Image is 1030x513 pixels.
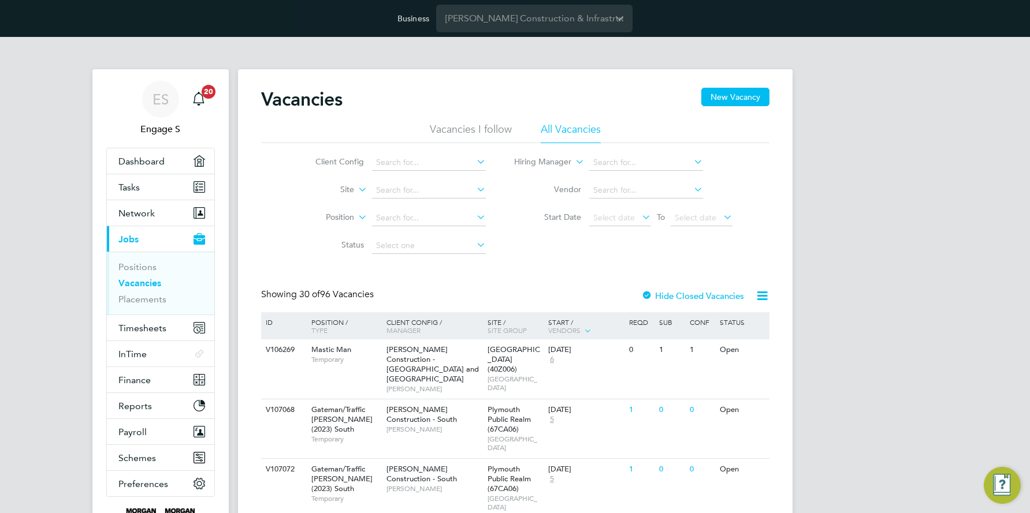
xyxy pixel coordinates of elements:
[485,312,545,340] div: Site /
[118,426,147,437] span: Payroll
[626,399,656,421] div: 1
[626,459,656,480] div: 1
[263,312,303,332] div: ID
[488,405,531,434] span: Plymouth Public Realm (67CA06)
[386,425,482,434] span: [PERSON_NAME]
[107,367,214,392] button: Finance
[311,405,373,434] span: Gateman/Traffic [PERSON_NAME] (2023) South
[118,156,165,167] span: Dashboard
[488,464,531,493] span: Plymouth Public Realm (67CA06)
[656,399,686,421] div: 0
[263,459,303,480] div: V107072
[548,405,623,415] div: [DATE]
[675,212,716,223] span: Select date
[984,467,1021,504] button: Engage Resource Center
[505,156,571,168] label: Hiring Manager
[118,323,166,334] span: Timesheets
[717,459,767,480] div: Open
[261,289,376,301] div: Showing
[717,399,767,421] div: Open
[687,459,717,480] div: 0
[107,341,214,366] button: InTime
[545,312,626,341] div: Start /
[187,81,210,118] a: 20
[488,325,527,335] span: Site Group
[548,355,556,365] span: 6
[386,405,457,424] span: [PERSON_NAME] Construction - South
[701,88,769,106] button: New Vacancy
[107,471,214,496] button: Preferences
[311,494,381,503] span: Temporary
[488,375,542,392] span: [GEOGRAPHIC_DATA]
[118,375,151,385] span: Finance
[488,435,542,452] span: [GEOGRAPHIC_DATA]
[372,182,486,199] input: Search for...
[386,484,482,493] span: [PERSON_NAME]
[593,212,635,223] span: Select date
[488,345,540,374] span: [GEOGRAPHIC_DATA] (40Z006)
[311,355,381,364] span: Temporary
[311,325,328,335] span: Type
[298,156,364,167] label: Client Config
[687,339,717,361] div: 1
[626,312,656,332] div: Reqd
[541,122,601,143] li: All Vacancies
[717,339,767,361] div: Open
[288,184,354,196] label: Site
[656,312,686,332] div: Sub
[311,464,373,493] span: Gateman/Traffic [PERSON_NAME] (2023) South
[202,85,215,99] span: 20
[397,13,429,24] label: Business
[386,464,457,484] span: [PERSON_NAME] Construction - South
[263,339,303,361] div: V106269
[384,312,485,340] div: Client Config /
[288,212,354,223] label: Position
[118,261,157,272] a: Positions
[107,226,214,252] button: Jobs
[626,339,656,361] div: 0
[118,182,140,193] span: Tasks
[372,238,486,254] input: Select one
[687,312,717,332] div: Conf
[118,278,161,289] a: Vacancies
[299,289,320,300] span: 30 of
[261,88,343,111] h2: Vacancies
[118,294,166,305] a: Placements
[106,122,215,136] span: Engage S
[656,459,686,480] div: 0
[589,182,703,199] input: Search for...
[548,465,623,474] div: [DATE]
[589,155,703,171] input: Search for...
[311,435,381,444] span: Temporary
[386,325,421,335] span: Manager
[118,452,156,463] span: Schemes
[386,384,482,394] span: [PERSON_NAME]
[430,122,512,143] li: Vacancies I follow
[372,210,486,226] input: Search for...
[107,148,214,174] a: Dashboard
[515,184,581,194] label: Vendor
[299,289,374,300] span: 96 Vacancies
[386,345,479,384] span: [PERSON_NAME] Construction - [GEOGRAPHIC_DATA] and [GEOGRAPHIC_DATA]
[107,315,214,340] button: Timesheets
[107,445,214,470] button: Schemes
[107,252,214,314] div: Jobs
[548,345,623,355] div: [DATE]
[311,345,351,354] span: Mastic Man
[106,81,215,136] a: ESEngage S
[118,478,168,489] span: Preferences
[107,174,214,200] a: Tasks
[653,209,668,224] span: To
[548,325,581,335] span: Vendors
[303,312,384,340] div: Position /
[118,208,155,219] span: Network
[107,200,214,226] button: Network
[107,419,214,444] button: Payroll
[656,339,686,361] div: 1
[488,494,542,512] span: [GEOGRAPHIC_DATA]
[372,155,486,171] input: Search for...
[548,474,556,484] span: 5
[107,393,214,418] button: Reports
[641,290,744,301] label: Hide Closed Vacancies
[548,415,556,425] span: 5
